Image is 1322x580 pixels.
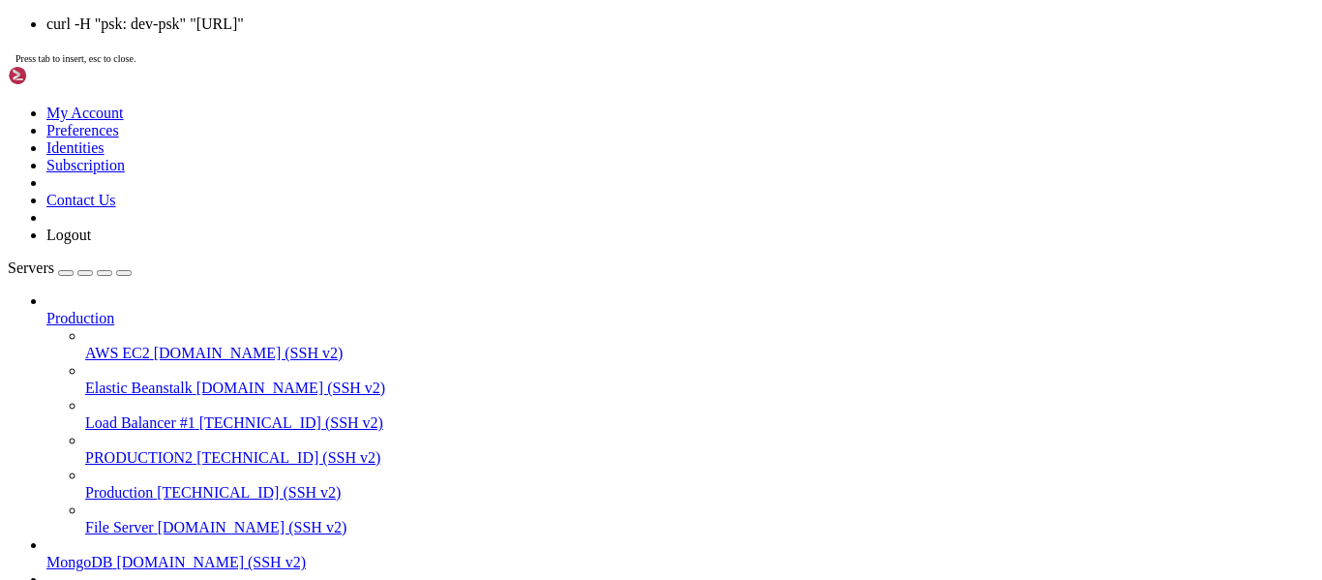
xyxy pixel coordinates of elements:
[101,270,403,286] span: Allowing [DOMAIN_NAME] → [TECHNICAL_ID]
[46,139,105,156] a: Identities
[101,131,403,146] span: Allowing [DOMAIN_NAME] → [TECHNICAL_ID]
[8,235,101,251] span: 4|tls api |
[186,375,488,390] span: Allowing [DOMAIN_NAME] → [TECHNICAL_ID]
[85,484,153,501] span: Production
[101,305,403,321] span: Allowing [DOMAIN_NAME] → [TECHNICAL_ID]
[85,345,150,361] span: AWS EC2
[85,380,193,396] span: Elastic Beanstalk
[8,392,186,408] span: 4|tls api (filtered) |
[8,148,101,164] span: 4|tls api |
[132,427,139,443] span: ~
[8,427,124,443] span: root@production
[8,218,101,233] span: 4|tls api |
[8,340,101,355] span: 4|tls api |
[46,157,125,173] a: Subscription
[85,502,1314,536] li: File Server [DOMAIN_NAME] (SSH v2)
[8,25,1068,43] x-row: [dotenv@17.2.1] injecting env (0) from .env -- tip: observe env with Radar: [URL][DOMAIN_NAME]
[8,253,101,268] span: 4|tls api |
[186,392,488,408] span: Allowing [DOMAIN_NAME] → [TECHNICAL_ID]
[8,305,101,321] span: 4|tls api |
[101,288,403,303] span: Allowing [DOMAIN_NAME] → [TECHNICAL_ID]
[85,484,1314,502] a: Production [TECHNICAL_ID] (SSH v2)
[8,66,119,85] img: Shellngn
[8,96,101,111] span: 4|tls api |
[46,554,1314,571] a: MongoDB [DOMAIN_NAME] (SSH v2)
[8,113,101,129] span: 4|tls api |
[46,15,1314,33] li: curl -H "psk: dev-psk" "[URL]"
[85,519,1314,536] a: File Server [DOMAIN_NAME] (SSH v2)
[101,183,403,198] span: Allowing [DOMAIN_NAME] → [TECHNICAL_ID]
[85,414,1314,432] a: Load Balancer #1 [TECHNICAL_ID] (SSH v2)
[196,449,380,466] span: [TECHNICAL_ID] (SSH v2)
[46,310,1314,327] a: Production
[8,200,101,216] span: 4|tls api |
[101,113,403,129] span: Allowing [DOMAIN_NAME] → [TECHNICAL_ID]
[85,414,195,431] span: Load Balancer #1
[46,105,124,121] a: My Account
[199,414,383,431] span: [TECHNICAL_ID] (SSH v2)
[101,235,403,251] span: Allowing [DOMAIN_NAME] → [TECHNICAL_ID]
[8,259,132,276] a: Servers
[8,9,101,24] span: 3|server |
[101,200,403,216] span: Allowing [DOMAIN_NAME] → [TECHNICAL_ID]
[8,409,1068,426] x-row: ^C
[85,345,1314,362] a: AWS EC2 [DOMAIN_NAME] (SSH v2)
[101,340,403,355] span: Allowing [DOMAIN_NAME] → [TECHNICAL_ID]
[8,270,101,286] span: 4|tls api |
[46,122,119,138] a: Preferences
[46,192,116,208] a: Contact Us
[101,96,403,111] span: Allowing [DOMAIN_NAME] → [TECHNICAL_ID]
[85,519,154,535] span: File Server
[101,218,403,233] span: Allowing [DOMAIN_NAME] → [TECHNICAL_ID]
[85,449,1314,467] a: PRODUCTION2 [TECHNICAL_ID] (SSH v2)
[46,292,1314,536] li: Production
[8,166,101,181] span: 4|tls api |
[46,227,91,243] a: Logout
[8,43,1068,60] x-row: Server running on 8000
[85,449,193,466] span: PRODUCTION2
[203,426,211,443] div: (24, 24)
[8,8,1068,25] x-row: Server running on 8000
[157,484,341,501] span: [TECHNICAL_ID] (SSH v2)
[101,253,403,268] span: Allowing [DOMAIN_NAME] → [TECHNICAL_ID]
[46,554,112,570] span: MongoDB
[46,536,1314,571] li: MongoDB [DOMAIN_NAME] (SSH v2)
[8,426,1068,443] x-row: : # curl
[85,397,1314,432] li: Load Balancer #1 [TECHNICAL_ID] (SSH v2)
[101,322,403,338] span: Allowing [DOMAIN_NAME] → [TECHNICAL_ID]
[85,327,1314,362] li: AWS EC2 [DOMAIN_NAME] (SSH v2)
[85,362,1314,397] li: Elastic Beanstalk [DOMAIN_NAME] (SSH v2)
[8,183,101,198] span: 4|tls api |
[15,53,135,64] span: Press tab to insert, esc to close.
[8,26,101,42] span: 3|server |
[46,310,114,326] span: Production
[101,148,403,164] span: Allowing [DOMAIN_NAME] → [TECHNICAL_ID]
[116,554,306,570] span: [DOMAIN_NAME] (SSH v2)
[8,288,101,303] span: 4|tls api |
[158,519,347,535] span: [DOMAIN_NAME] (SSH v2)
[496,25,512,43] span: 📡
[8,322,101,338] span: 4|tls api |
[85,467,1314,502] li: Production [TECHNICAL_ID] (SSH v2)
[85,380,1314,397] a: Elastic Beanstalk [DOMAIN_NAME] (SSH v2)
[8,259,54,276] span: Servers
[101,166,403,181] span: Allowing [DOMAIN_NAME] → [TECHNICAL_ID]
[85,432,1314,467] li: PRODUCTION2 [TECHNICAL_ID] (SSH v2)
[8,375,186,390] span: 4|tls api (filtered) |
[196,380,386,396] span: [DOMAIN_NAME] (SSH v2)
[8,131,101,146] span: 4|tls api |
[8,78,449,94] span: /root/.pm2/logs/tls-api--filtered--out.log last 15 lines:
[8,44,101,59] span: 3|server |
[154,345,344,361] span: [DOMAIN_NAME] (SSH v2)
